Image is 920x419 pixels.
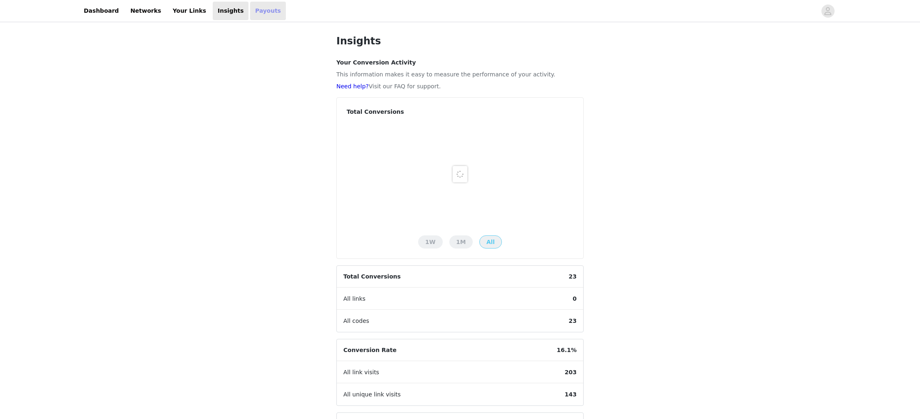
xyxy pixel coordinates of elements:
span: All unique link visits [337,384,407,405]
h1: Insights [336,34,584,48]
a: Dashboard [79,2,124,20]
span: 0 [566,288,583,310]
span: 16.1% [550,339,583,361]
a: Insights [213,2,248,20]
span: 203 [558,361,583,383]
a: Networks [125,2,166,20]
button: 1M [449,235,473,249]
p: This information makes it easy to measure the performance of your activity. [336,70,584,79]
div: avatar [824,5,832,18]
a: Your Links [168,2,211,20]
h4: Total Conversions [347,108,573,116]
span: Total Conversions [337,266,407,288]
a: Payouts [250,2,286,20]
span: 23 [562,310,583,332]
span: All codes [337,310,376,332]
h4: Your Conversion Activity [336,58,584,67]
span: All links [337,288,372,310]
span: Conversion Rate [337,339,403,361]
button: 1W [418,235,442,249]
button: All [479,235,501,249]
a: Need help? [336,83,369,90]
span: All link visits [337,361,386,383]
span: 23 [562,266,583,288]
p: Visit our FAQ for support. [336,82,584,91]
span: 143 [558,384,583,405]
